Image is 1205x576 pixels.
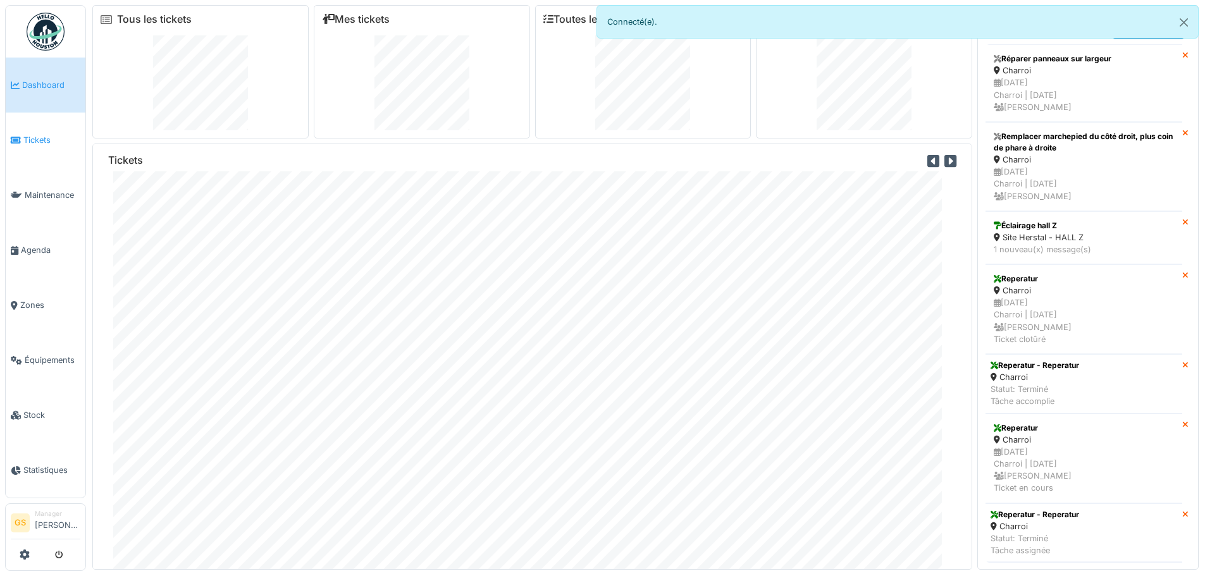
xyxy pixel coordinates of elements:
a: Agenda [6,223,85,278]
div: [DATE] Charroi | [DATE] [PERSON_NAME] [994,166,1174,202]
a: Maintenance [6,168,85,223]
div: Reperatur - Reperatur [991,360,1079,371]
a: Éclairage hall Z Site Herstal - HALL Z 1 nouveau(x) message(s) [986,211,1182,264]
div: 1 nouveau(x) message(s) [994,243,1174,255]
a: Zones [6,278,85,333]
span: Dashboard [22,79,80,91]
li: [PERSON_NAME] [35,509,80,536]
li: GS [11,513,30,532]
span: Zones [20,299,80,311]
a: Mes tickets [322,13,390,25]
a: Équipements [6,333,85,388]
span: Équipements [25,354,80,366]
span: Stock [23,409,80,421]
a: Reperatur - Reperatur Charroi Statut: TerminéTâche accomplie [986,354,1182,414]
div: Manager [35,509,80,518]
div: Charroi [994,64,1174,77]
div: Charroi [994,154,1174,166]
div: Statut: Terminé Tâche accomplie [991,383,1079,407]
a: Tickets [6,113,85,168]
div: Site Herstal - HALL Z [994,231,1174,243]
div: Charroi [991,371,1079,383]
img: Badge_color-CXgf-gQk.svg [27,13,65,51]
button: Close [1170,6,1198,39]
div: Éclairage hall Z [994,220,1174,231]
div: Charroi [991,520,1079,532]
div: Reperatur [994,422,1174,434]
div: [DATE] Charroi | [DATE] [PERSON_NAME] [994,77,1174,113]
a: Réparer panneaux sur largeur Charroi [DATE]Charroi | [DATE] [PERSON_NAME] [986,44,1182,122]
a: Stock [6,388,85,443]
div: Statut: Terminé Tâche assignée [991,532,1079,556]
a: Reperatur Charroi [DATE]Charroi | [DATE] [PERSON_NAME]Ticket en cours [986,414,1182,503]
h6: Tickets [108,154,143,166]
div: Réparer panneaux sur largeur [994,53,1174,64]
a: Remplacer marchepied du côté droit, plus coin de phare à droite Charroi [DATE]Charroi | [DATE] [P... [986,122,1182,211]
a: Tous les tickets [117,13,192,25]
div: [DATE] Charroi | [DATE] [PERSON_NAME] Ticket en cours [994,446,1174,494]
span: Agenda [21,244,80,256]
div: Reperatur [994,273,1174,285]
div: Remplacer marchepied du côté droit, plus coin de phare à droite [994,131,1174,154]
div: [DATE] Charroi | [DATE] [PERSON_NAME] Ticket clotûré [994,297,1174,345]
div: Connecté(e). [596,5,1199,39]
span: Maintenance [25,189,80,201]
a: GS Manager[PERSON_NAME] [11,509,80,539]
a: Dashboard [6,58,85,113]
a: Toutes les tâches [543,13,638,25]
span: Tickets [23,134,80,146]
span: Statistiques [23,464,80,476]
div: Charroi [994,285,1174,297]
div: Charroi [994,434,1174,446]
div: Reperatur - Reperatur [991,509,1079,520]
a: Reperatur - Reperatur Charroi Statut: TerminéTâche assignée [986,503,1182,563]
a: Statistiques [6,443,85,498]
a: Reperatur Charroi [DATE]Charroi | [DATE] [PERSON_NAME]Ticket clotûré [986,264,1182,354]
